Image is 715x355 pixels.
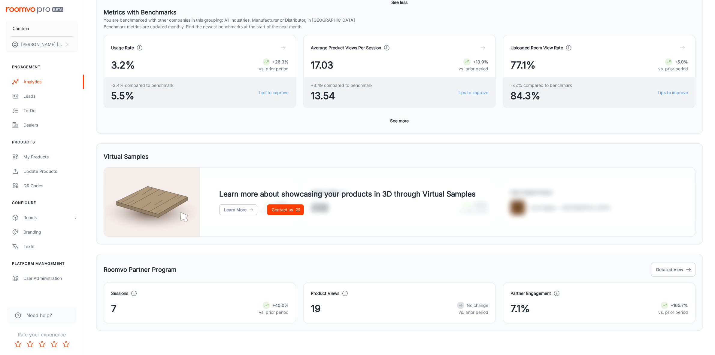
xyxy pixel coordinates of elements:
p: Benchmark metrics are updated monthly. Find the newest benchmarks at the start of the next month. [104,23,695,30]
h5: Roomvo Partner Program [104,265,177,274]
span: +3.49 compared to benchmark [311,82,373,89]
div: Rooms [23,214,73,221]
p: You are benchmarked with other companies in this grouping: All Industries, Manufacturer or Distri... [104,17,695,23]
a: Contact us [267,204,304,215]
span: 13.54 [311,89,373,103]
span: -2.4% compared to benchmark [111,82,174,89]
a: Learn More [219,204,257,215]
span: 3.2% [111,58,135,72]
button: Cambria [6,21,78,36]
p: vs. prior period [457,309,488,316]
img: Roomvo PRO Beta [6,7,63,14]
h4: Average Product Views Per Session [311,44,381,51]
button: Rate 4 star [48,338,60,350]
div: To-do [23,107,78,114]
span: 7 [111,301,117,316]
h4: Partner Engagement [510,290,551,297]
span: 7.1% [510,301,530,316]
button: See more [388,115,411,126]
strong: +26.3% [272,59,289,64]
h4: Uploaded Room View Rate [510,44,563,51]
div: Analytics [23,78,78,85]
span: 77.1% [510,58,535,72]
div: My Products [23,154,78,160]
span: 19 [311,301,321,316]
p: vs. prior period [658,66,688,72]
h4: Sessions [111,290,128,297]
h4: Product Views [311,290,339,297]
p: vs. prior period [658,309,688,316]
p: [PERSON_NAME] [PERSON_NAME] [21,41,63,48]
span: No change [467,303,488,308]
h4: Learn more about showcasing your products in 3D through Virtual Samples [219,189,476,200]
strong: +10.9% [473,59,488,64]
button: Detailed View [651,263,695,277]
h4: Usage Rate [111,44,134,51]
button: Rate 2 star [24,338,36,350]
strong: +165.7% [671,303,688,308]
a: Tips to improve [458,89,488,96]
p: vs. prior period [259,66,289,72]
span: 5.5% [111,89,174,103]
p: Rate your experience [5,331,79,338]
span: 84.3% [510,89,572,103]
a: Tips to improve [657,89,688,96]
span: -7.2% compared to benchmark [510,82,572,89]
div: QR Codes [23,182,78,189]
a: Tips to improve [258,89,289,96]
button: Rate 1 star [12,338,24,350]
button: Rate 3 star [36,338,48,350]
h5: Virtual Samples [104,152,149,161]
strong: +40.0% [272,303,289,308]
span: 17.03 [311,58,333,72]
div: Branding [23,229,78,235]
div: Dealers [23,122,78,128]
button: Rate 5 star [60,338,72,350]
h5: Metrics with Benchmarks [104,8,695,17]
div: Update Products [23,168,78,175]
strong: +5.0% [675,59,688,64]
div: User Administration [23,275,78,282]
div: Texts [23,243,78,250]
span: Need help? [26,312,52,319]
p: vs. prior period [459,66,488,72]
button: [PERSON_NAME] [PERSON_NAME] [6,37,78,52]
p: Cambria [13,25,29,32]
div: Leads [23,93,78,99]
p: vs. prior period [259,309,289,316]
